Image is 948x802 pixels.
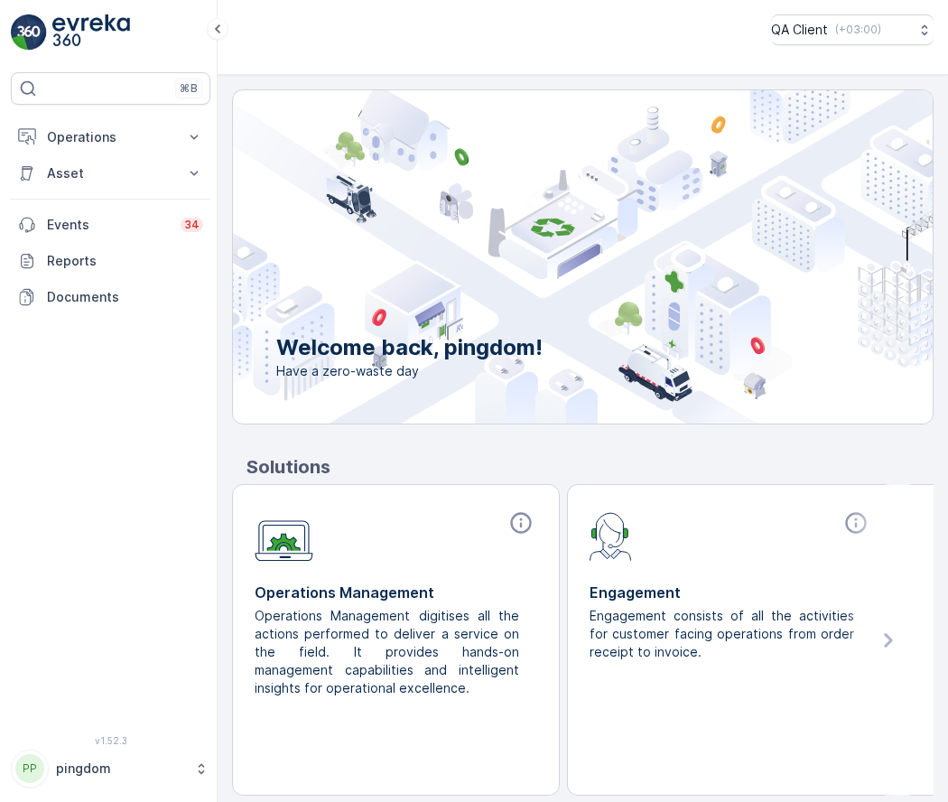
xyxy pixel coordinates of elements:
button: Asset [11,155,210,191]
p: Engagement consists of all the activities for customer facing operations from order receipt to in... [590,607,858,661]
button: Operations [11,119,210,155]
p: Asset [47,164,174,182]
img: city illustration [152,90,933,424]
p: Events [47,216,170,234]
p: QA Client [771,21,828,39]
p: pingdom [56,760,185,778]
p: Reports [47,252,203,270]
a: Documents [11,279,210,315]
p: Operations [47,128,174,146]
p: ⌘B [180,81,198,96]
button: QA Client(+03:00) [771,14,934,45]
span: Have a zero-waste day [276,362,543,380]
a: Reports [11,243,210,279]
p: ( +03:00 ) [835,23,881,37]
p: Welcome back, pingdom! [276,333,543,362]
a: Events34 [11,207,210,243]
span: v 1.52.3 [11,735,210,746]
img: module-icon [255,510,313,562]
p: Solutions [246,453,934,480]
img: logo_light-DOdMpM7g.png [52,14,130,51]
img: logo [11,14,47,51]
p: 34 [184,218,200,232]
img: module-icon [590,510,632,561]
p: Engagement [590,582,872,603]
div: PP [15,754,44,783]
p: Operations Management digitises all the actions performed to deliver a service on the field. It p... [255,607,523,697]
p: Documents [47,288,203,306]
button: PPpingdom [11,750,210,788]
p: Operations Management [255,582,537,603]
